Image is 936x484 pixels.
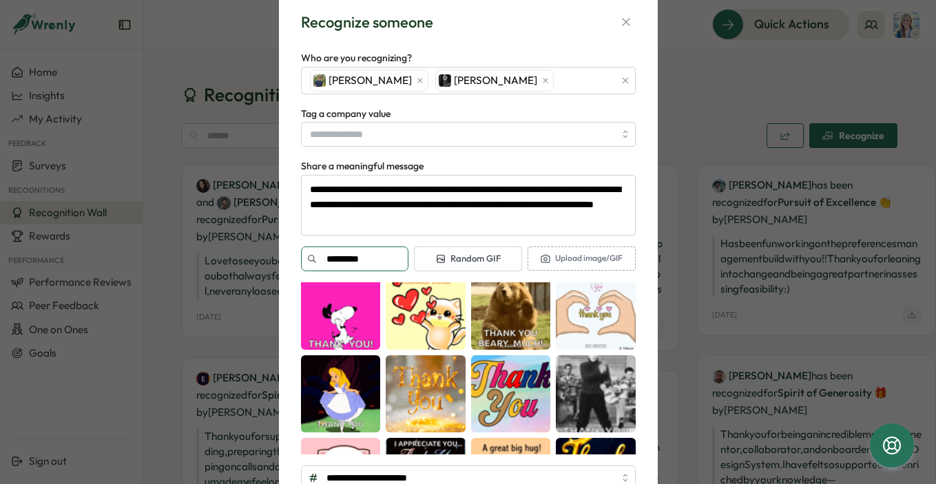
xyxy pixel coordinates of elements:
label: Tag a company value [301,107,391,122]
label: Who are you recognizing? [301,51,412,66]
div: Recognize someone [301,12,433,33]
img: Chad Brokaw [313,74,326,87]
label: Share a meaningful message [301,159,424,174]
span: [PERSON_NAME] [454,73,537,88]
span: [PERSON_NAME] [329,73,412,88]
span: Random GIF [435,253,501,265]
img: Vic de Aranzeta [439,74,451,87]
button: Random GIF [414,246,522,271]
